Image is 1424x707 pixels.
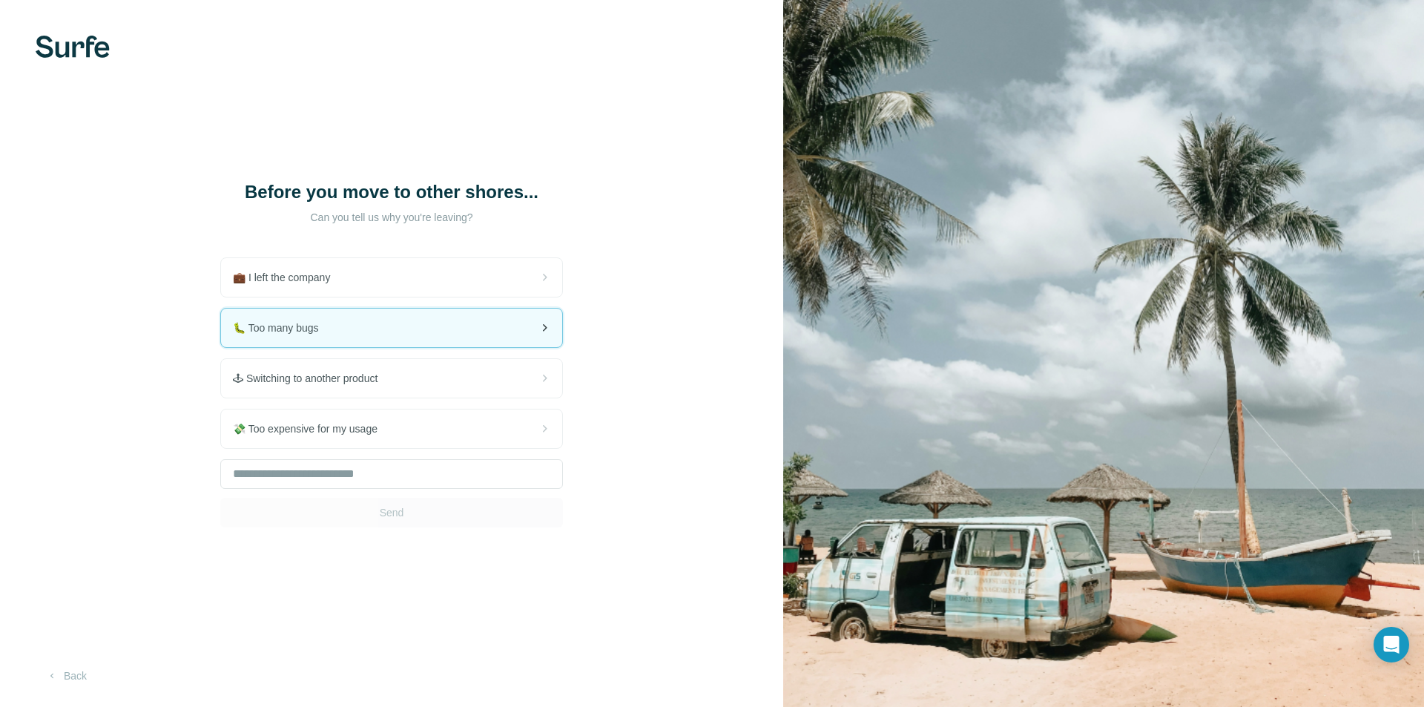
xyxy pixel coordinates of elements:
button: Back [36,662,97,689]
span: 💸 Too expensive for my usage [233,421,389,436]
div: Open Intercom Messenger [1374,627,1409,662]
span: 💼 I left the company [233,270,342,285]
p: Can you tell us why you're leaving? [243,210,540,225]
span: 🕹 Switching to another product [233,371,389,386]
span: 🐛 Too many bugs [233,320,331,335]
img: Surfe's logo [36,36,110,58]
h1: Before you move to other shores... [243,180,540,204]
